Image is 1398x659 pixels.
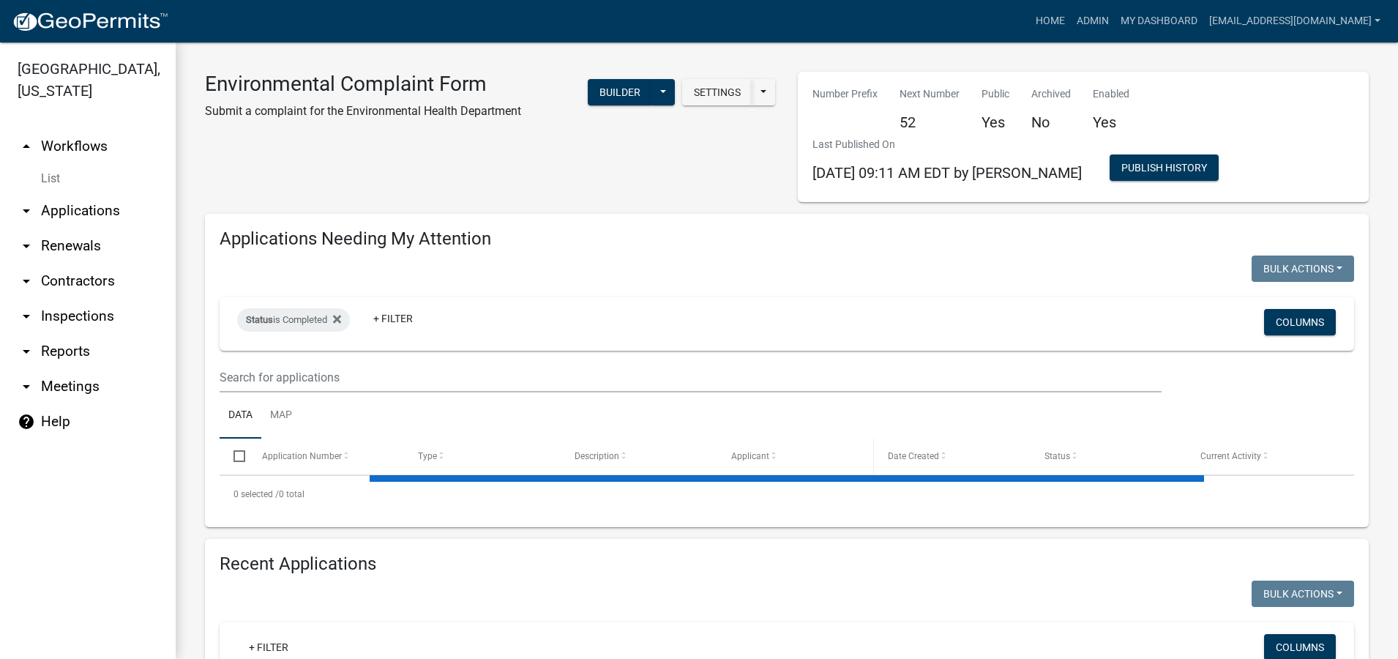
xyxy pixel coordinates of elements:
i: arrow_drop_down [18,343,35,360]
button: Bulk Actions [1252,581,1354,607]
button: Settings [682,79,752,105]
a: Home [1030,7,1071,35]
h5: Yes [1093,113,1129,131]
p: Enabled [1093,86,1129,102]
span: Type [418,451,437,461]
a: Data [220,392,261,439]
i: arrow_drop_down [18,308,35,325]
h4: Applications Needing My Attention [220,228,1354,250]
span: Status [1044,451,1070,461]
a: My Dashboard [1115,7,1203,35]
p: Last Published On [812,137,1082,152]
h5: Yes [982,113,1009,131]
div: 0 total [220,476,1354,513]
h5: No [1031,113,1071,131]
button: Columns [1264,309,1336,335]
button: Publish History [1110,154,1219,181]
a: + Filter [362,305,425,332]
wm-modal-confirm: Workflow Publish History [1110,163,1219,175]
span: Date Created [888,451,939,461]
input: Search for applications [220,362,1162,392]
datatable-header-cell: Date Created [874,439,1031,474]
a: Admin [1071,7,1115,35]
div: is Completed [237,308,350,332]
h4: Recent Applications [220,554,1354,575]
datatable-header-cell: Description [561,439,717,474]
i: arrow_drop_down [18,272,35,290]
datatable-header-cell: Type [404,439,561,474]
h5: 52 [900,113,960,131]
span: Application Number [262,451,342,461]
span: [DATE] 09:11 AM EDT by [PERSON_NAME] [812,164,1082,182]
i: arrow_drop_down [18,202,35,220]
span: Current Activity [1200,451,1261,461]
i: arrow_drop_down [18,378,35,395]
a: Map [261,392,301,439]
p: Number Prefix [812,86,878,102]
span: Applicant [731,451,769,461]
datatable-header-cell: Current Activity [1186,439,1343,474]
button: Builder [588,79,652,105]
datatable-header-cell: Applicant [717,439,874,474]
h3: Environmental Complaint Form [205,72,521,97]
i: help [18,413,35,431]
i: arrow_drop_up [18,138,35,155]
a: [EMAIL_ADDRESS][DOMAIN_NAME] [1203,7,1386,35]
span: Description [575,451,619,461]
span: Status [246,314,273,325]
datatable-header-cell: Status [1030,439,1186,474]
p: Next Number [900,86,960,102]
i: arrow_drop_down [18,237,35,255]
span: 0 selected / [233,489,279,499]
p: Archived [1031,86,1071,102]
button: Bulk Actions [1252,256,1354,282]
p: Public [982,86,1009,102]
p: Submit a complaint for the Environmental Health Department [205,103,521,120]
datatable-header-cell: Application Number [247,439,404,474]
datatable-header-cell: Select [220,439,247,474]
